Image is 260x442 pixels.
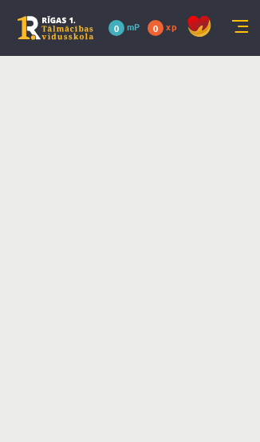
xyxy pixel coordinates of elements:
[148,20,163,36] span: 0
[166,20,176,33] span: xp
[148,20,184,33] a: 0 xp
[108,20,124,36] span: 0
[18,16,93,40] a: Rīgas 1. Tālmācības vidusskola
[127,20,140,33] span: mP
